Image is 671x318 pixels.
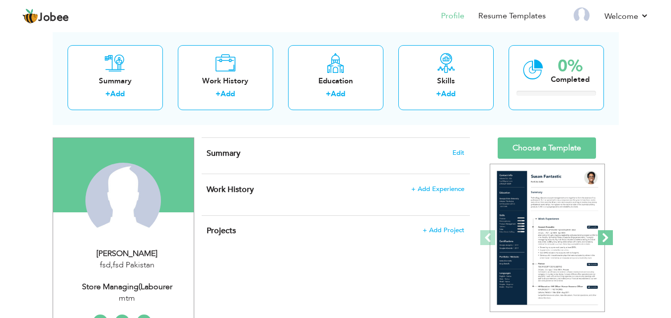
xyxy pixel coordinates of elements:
div: Work History [186,76,265,86]
span: + Add Project [423,227,464,234]
span: Summary [207,148,240,159]
div: store managing(labourer [61,281,194,293]
h4: Adding a summary is a quick and easy way to highlight your experience and interests. [207,148,464,158]
h4: This helps to highlight the project, tools and skills you have worked on. [207,226,464,236]
span: , [111,259,113,270]
label: + [326,89,331,99]
div: Skills [406,76,486,86]
h4: This helps to show the companies you have worked for. [207,185,464,194]
a: Jobee [22,8,69,24]
a: Choose a Template [498,137,596,159]
span: Projects [207,225,236,236]
a: Add [441,89,455,99]
a: Resume Templates [478,10,546,22]
span: + Add Experience [411,186,464,192]
span: Work History [207,184,254,195]
a: Add [221,89,235,99]
span: Jobee [38,12,69,23]
label: + [216,89,221,99]
a: Add [331,89,345,99]
div: [PERSON_NAME] [61,248,194,259]
div: Summary [75,76,155,86]
div: mtm [61,293,194,304]
img: saim aziz [85,163,161,238]
div: 0% [551,58,590,74]
span: Edit [452,149,464,156]
label: + [436,89,441,99]
div: Completed [551,74,590,85]
label: + [105,89,110,99]
img: Profile Img [574,7,590,23]
a: Welcome [604,10,649,22]
a: Add [110,89,125,99]
img: jobee.io [22,8,38,24]
div: Education [296,76,375,86]
div: fsd fsd Pakistan [61,259,194,271]
a: Profile [441,10,464,22]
